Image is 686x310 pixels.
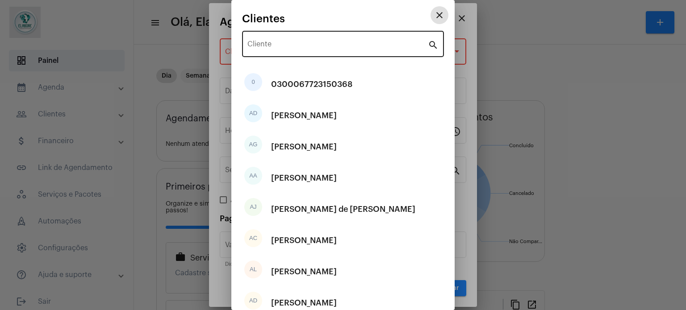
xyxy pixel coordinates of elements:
[271,165,337,191] div: [PERSON_NAME]
[244,229,262,247] div: AC
[271,133,337,160] div: [PERSON_NAME]
[244,167,262,185] div: AA
[428,39,439,50] mat-icon: search
[244,104,262,122] div: AD
[242,13,285,25] span: Clientes
[247,42,428,50] input: Pesquisar cliente
[271,227,337,254] div: [PERSON_NAME]
[271,71,352,98] div: 0300067723150368
[271,196,415,223] div: [PERSON_NAME] de [PERSON_NAME]
[271,102,337,129] div: [PERSON_NAME]
[244,260,262,278] div: AL
[244,136,262,153] div: AG
[244,73,262,91] div: 0
[434,10,445,21] mat-icon: close
[244,292,262,310] div: AD
[244,198,262,216] div: AJ
[271,258,337,285] div: [PERSON_NAME]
